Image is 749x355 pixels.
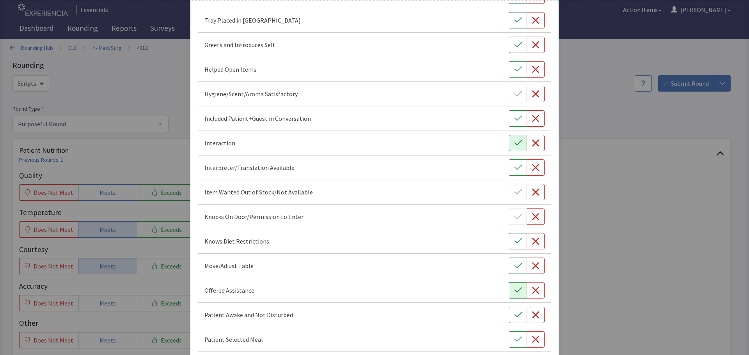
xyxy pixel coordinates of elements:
[204,310,293,320] p: Patient Awake and Not Disturbed
[204,89,298,99] p: Hygiene/Scent/Aroma Satisfactory
[204,40,275,49] p: Greets and Introduces Self
[204,335,263,344] p: Patient Selected Meal
[204,138,235,148] p: Interaction
[204,65,256,74] p: Helped Open Items
[204,237,269,246] p: Knows Diet Restrictions
[204,187,313,197] p: Item Wanted Out of Stock/Not Available
[204,286,254,295] p: Offered Assistance
[204,212,304,221] p: Knocks On Door/Permission to Enter
[204,261,254,270] p: Move/Adjust Table
[204,16,301,25] p: Tray Placed in [GEOGRAPHIC_DATA]
[204,163,295,172] p: Interpreter/Translation Available
[204,114,311,123] p: Included Patient+Guest in Conversation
